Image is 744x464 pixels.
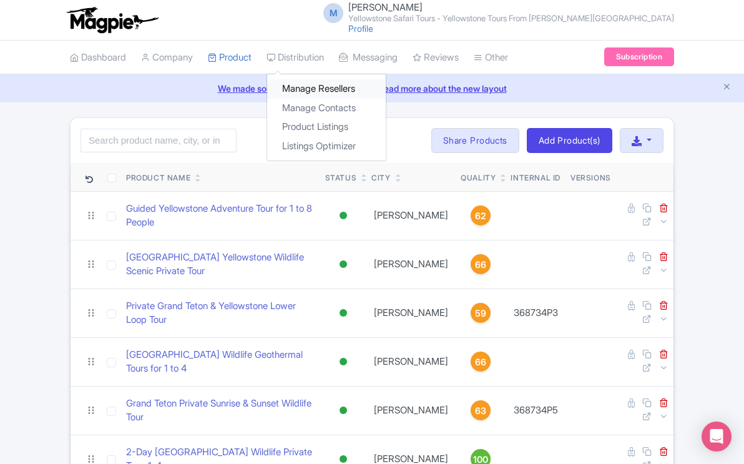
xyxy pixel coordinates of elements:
div: Active [337,304,350,322]
a: Other [474,41,508,75]
a: Guided Yellowstone Adventure Tour for 1 to 8 People [126,202,315,230]
a: 62 [461,205,501,225]
a: Private Grand Teton & Yellowstone Lower Loop Tour [126,299,315,327]
td: [PERSON_NAME] [366,386,456,435]
a: Add Product(s) [527,128,612,153]
div: Quality [461,172,496,184]
button: Close announcement [722,81,732,95]
a: Product [208,41,252,75]
span: [PERSON_NAME] [348,1,423,13]
a: Grand Teton Private Sunrise & Sunset Wildlife Tour [126,397,315,425]
img: logo-ab69f6fb50320c5b225c76a69d11143b.png [64,6,160,34]
input: Search product name, city, or interal id [81,129,237,152]
span: M [323,3,343,23]
a: We made some updates to the platform. Read more about the new layout [7,82,737,95]
a: Dashboard [70,41,126,75]
a: Subscription [604,47,674,66]
div: City [371,172,390,184]
td: [PERSON_NAME] [366,289,456,337]
div: Active [337,207,350,225]
a: Messaging [339,41,398,75]
a: 59 [461,303,501,323]
a: Company [141,41,193,75]
div: Product Name [126,172,190,184]
a: M [PERSON_NAME] Yellowstone Safari Tours - Yellowstone Tours From [PERSON_NAME][GEOGRAPHIC_DATA] [316,2,674,22]
a: Reviews [413,41,459,75]
a: Share Products [431,128,519,153]
a: Listings Optimizer [267,137,386,156]
a: [GEOGRAPHIC_DATA] Yellowstone Wildlife Scenic Private Tour [126,250,315,279]
th: Versions [565,163,616,192]
span: 66 [475,258,486,272]
div: Active [337,255,350,274]
td: 368734P5 [506,386,565,435]
span: 66 [475,355,486,369]
a: Manage Contacts [267,99,386,118]
span: 63 [475,404,486,418]
span: 62 [475,209,486,223]
a: Profile [348,23,373,34]
small: Yellowstone Safari Tours - Yellowstone Tours From [PERSON_NAME][GEOGRAPHIC_DATA] [348,14,674,22]
th: Internal ID [506,163,565,192]
a: 63 [461,400,501,420]
span: 59 [475,307,486,320]
td: [PERSON_NAME] [366,337,456,386]
div: Open Intercom Messenger [702,422,732,452]
div: Status [325,172,357,184]
td: 368734P3 [506,289,565,337]
td: [PERSON_NAME] [366,240,456,289]
div: Active [337,353,350,371]
a: 66 [461,352,501,372]
a: Distribution [267,41,324,75]
a: [GEOGRAPHIC_DATA] Wildlife Geothermal Tours for 1 to 4 [126,348,315,376]
div: Active [337,402,350,420]
a: Manage Resellers [267,79,386,99]
td: [PERSON_NAME] [366,191,456,240]
a: Product Listings [267,117,386,137]
a: 66 [461,254,501,274]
